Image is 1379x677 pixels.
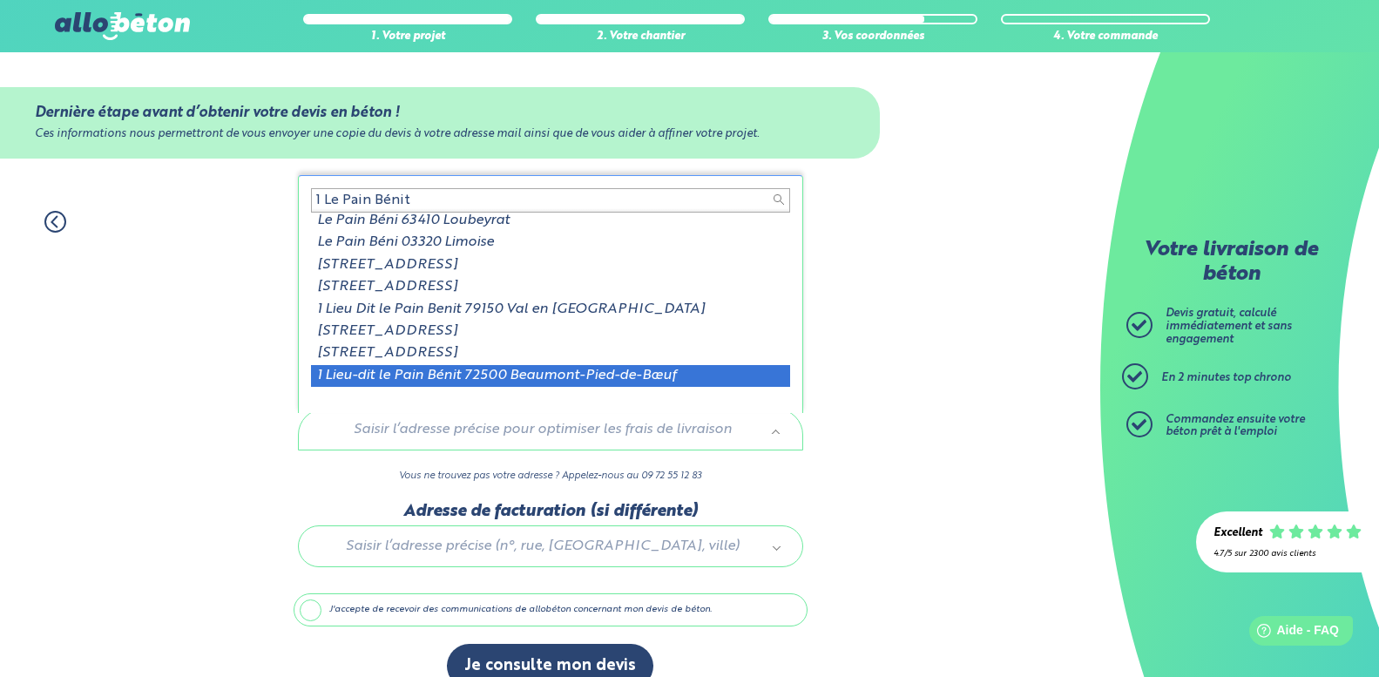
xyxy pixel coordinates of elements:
[311,254,790,276] div: [STREET_ADDRESS]
[311,342,790,364] div: [STREET_ADDRESS]
[311,232,790,254] div: Le Pain Béni 03320 Limoise
[1224,609,1360,658] iframe: Help widget launcher
[311,321,790,342] div: [STREET_ADDRESS]
[311,210,790,232] div: Le Pain Béni 63410 Loubeyrat
[311,276,790,298] div: [STREET_ADDRESS]
[311,299,790,321] div: 1 Lieu Dit le Pain Benit 79150 Val en [GEOGRAPHIC_DATA]
[311,365,790,387] div: 1 Lieu-dit le Pain Bénit 72500 Beaumont-Pied-de-Bœuf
